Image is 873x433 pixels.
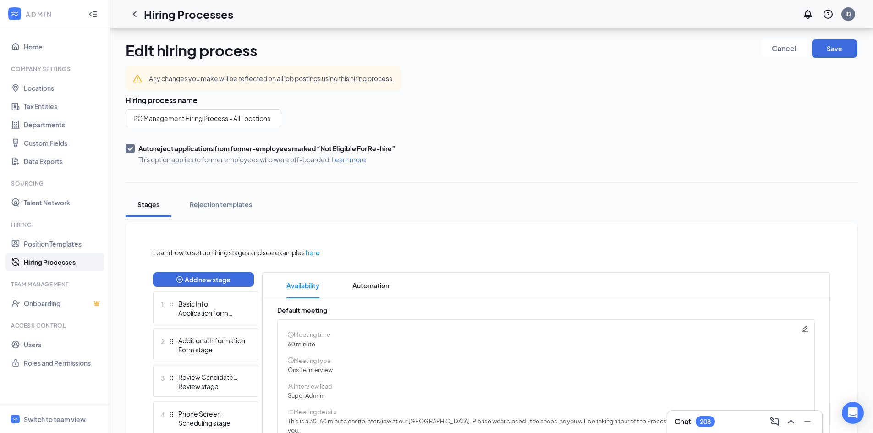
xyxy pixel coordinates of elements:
a: Data Exports [24,152,102,170]
span: 2 [161,336,165,347]
svg: ChevronUp [785,416,796,427]
div: Meeting time [288,330,804,339]
a: Position Templates [24,235,102,253]
svg: Drag [168,411,175,418]
button: ChevronUp [784,414,798,429]
div: Access control [11,322,100,329]
div: Review stage [178,382,245,391]
div: Additional Information [178,336,245,345]
button: Cancel [761,39,807,58]
div: Interview lead [288,382,804,391]
h1: Edit hiring process [126,39,257,61]
span: bars [288,409,294,415]
a: Custom Fields [24,134,102,152]
h3: Hiring process name [126,95,857,105]
div: Meeting details [288,407,804,417]
span: Default meeting [277,306,327,314]
a: Talent Network [24,193,102,212]
button: Save [812,39,857,58]
span: user [288,384,294,389]
span: 3 [161,373,165,384]
div: ID [846,10,851,18]
div: 208 [700,418,711,426]
input: Name of hiring process [126,109,281,127]
svg: QuestionInfo [823,9,834,20]
a: Users [24,335,102,354]
span: Automation [352,273,389,298]
div: Scheduling stage [178,418,245,428]
div: ADMIN [26,10,80,19]
a: Cancel [761,39,807,61]
div: Switch to team view [24,415,86,424]
div: Basic Info [178,299,245,308]
svg: Drag [168,302,175,308]
svg: Notifications [802,9,813,20]
span: plus-circle [176,276,183,283]
svg: WorkstreamLogo [12,416,18,422]
span: 4 [161,409,165,420]
button: ComposeMessage [767,414,782,429]
span: This option applies to former employees who were off-boarded. [138,155,395,164]
span: clock-circle [288,332,294,338]
div: Any changes you make will be reflected on all job postings using this hiring process. [149,73,394,83]
div: Auto reject applications from former-employees marked “Not Eligible For Re-hire” [138,144,395,153]
svg: Pencil [802,325,809,333]
a: Tax Entities [24,97,102,115]
div: Form stage [178,345,245,354]
a: Departments [24,115,102,134]
svg: ChevronLeft [129,9,140,20]
div: Super Admin [288,391,804,400]
button: plus-circleAdd new stage [153,272,254,287]
svg: Minimize [802,416,813,427]
div: Hiring [11,221,100,229]
div: Meeting type [288,356,804,365]
svg: Drag [168,338,175,345]
svg: Drag [168,375,175,381]
span: Availability [286,273,319,298]
svg: WorkstreamLogo [10,9,19,18]
span: clock-circle [288,357,294,363]
h3: Chat [675,417,691,427]
a: Locations [24,79,102,97]
div: Review Candidate Application [178,373,245,382]
div: 60 minute [288,340,804,349]
div: Stages [135,200,162,209]
h1: Hiring Processes [144,6,233,22]
svg: Warning [133,74,142,83]
button: Minimize [800,414,815,429]
span: 1 [161,299,165,310]
div: Rejection templates [190,200,252,209]
div: Application form stage [178,308,245,318]
a: Home [24,38,102,56]
div: Team Management [11,280,100,288]
svg: ComposeMessage [769,416,780,427]
svg: Collapse [88,10,98,19]
span: Cancel [772,45,796,52]
div: Onsite interview [288,365,804,374]
span: Learn how to set up hiring stages and see examples [153,247,305,258]
a: Hiring Processes [24,253,102,271]
div: Company Settings [11,65,100,73]
a: Learn more [332,155,366,164]
a: here [306,247,320,258]
div: Sourcing [11,180,100,187]
div: Open Intercom Messenger [842,402,864,424]
span: This is a 30-60 minute onsite interview at our [GEOGRAPHIC_DATA]. Please wear closed- toe shoes, ... [288,417,776,425]
a: Roles and Permissions [24,354,102,372]
div: Phone Screen [178,409,245,418]
a: OnboardingCrown [24,294,102,312]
